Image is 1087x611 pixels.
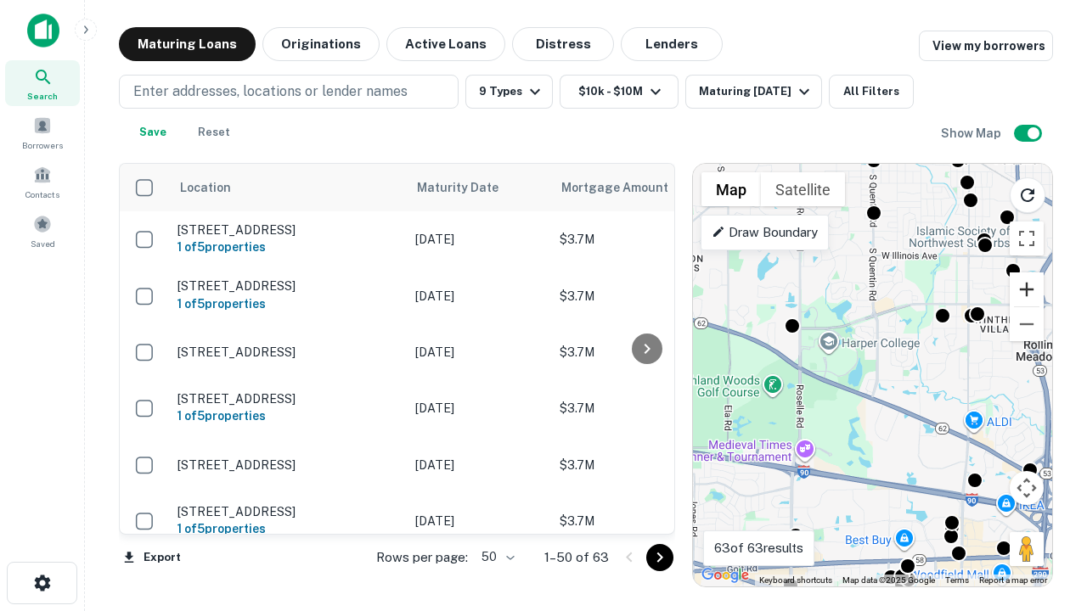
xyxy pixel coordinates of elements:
button: Map camera controls [1010,471,1044,505]
span: Search [27,89,58,103]
h6: 1 of 5 properties [177,294,398,313]
h6: 1 of 5 properties [177,406,398,425]
p: [DATE] [415,399,543,418]
button: Active Loans [386,27,505,61]
h6: Show Map [941,124,1004,143]
div: Maturing [DATE] [699,81,814,102]
p: $3.7M [560,343,729,362]
button: Show street map [701,172,761,206]
p: [DATE] [415,343,543,362]
p: Enter addresses, locations or lender names [133,81,408,102]
th: Maturity Date [407,164,551,211]
button: 9 Types [465,75,553,109]
button: Show satellite imagery [761,172,845,206]
img: Google [697,564,753,586]
span: Borrowers [22,138,63,152]
p: [STREET_ADDRESS] [177,345,398,360]
p: [DATE] [415,287,543,305]
a: Contacts [5,159,80,205]
p: [STREET_ADDRESS] [177,457,398,473]
p: [STREET_ADDRESS] [177,278,398,294]
p: $3.7M [560,399,729,418]
button: Save your search to get updates of matches that match your search criteria. [126,115,180,149]
a: Saved [5,208,80,254]
p: Rows per page: [376,547,468,568]
button: Toggle fullscreen view [1010,221,1044,255]
button: All Filters [829,75,914,109]
p: [STREET_ADDRESS] [177,504,398,519]
p: $3.7M [560,512,729,530]
button: Originations [262,27,380,61]
h6: 1 of 5 properties [177,519,398,538]
span: Mortgage Amount [561,177,690,198]
div: 0 0 [693,164,1052,586]
span: Maturity Date [417,177,521,198]
span: Location [179,177,231,198]
th: Location [169,164,407,211]
p: Draw Boundary [712,222,818,243]
button: $10k - $10M [560,75,679,109]
p: [DATE] [415,456,543,474]
img: capitalize-icon.png [27,14,59,48]
button: Enter addresses, locations or lender names [119,75,459,109]
h6: 1 of 5 properties [177,238,398,256]
div: 50 [475,545,517,569]
a: Report a map error [979,575,1047,585]
iframe: Chat Widget [1002,475,1087,557]
p: [STREET_ADDRESS] [177,391,398,406]
p: [STREET_ADDRESS] [177,222,398,238]
button: Maturing Loans [119,27,256,61]
button: Go to next page [646,544,673,571]
p: [DATE] [415,512,543,530]
p: $3.7M [560,230,729,249]
p: 1–50 of 63 [544,547,609,568]
button: Lenders [621,27,723,61]
button: Reload search area [1010,177,1045,213]
a: Open this area in Google Maps (opens a new window) [697,564,753,586]
button: Maturing [DATE] [685,75,822,109]
button: Zoom out [1010,307,1044,341]
button: Export [119,545,185,570]
a: Borrowers [5,109,80,155]
p: $3.7M [560,287,729,305]
button: Keyboard shortcuts [759,575,832,586]
p: $3.7M [560,456,729,474]
button: Zoom in [1010,272,1044,306]
a: Search [5,60,80,106]
span: Map data ©2025 Google [842,575,935,585]
button: Reset [187,115,241,149]
p: [DATE] [415,230,543,249]
a: Terms (opens in new tab) [945,575,969,585]
span: Saved [31,237,55,250]
a: View my borrowers [919,31,1053,61]
span: Contacts [25,188,59,201]
button: Distress [512,27,614,61]
th: Mortgage Amount [551,164,738,211]
p: 63 of 63 results [714,538,803,558]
